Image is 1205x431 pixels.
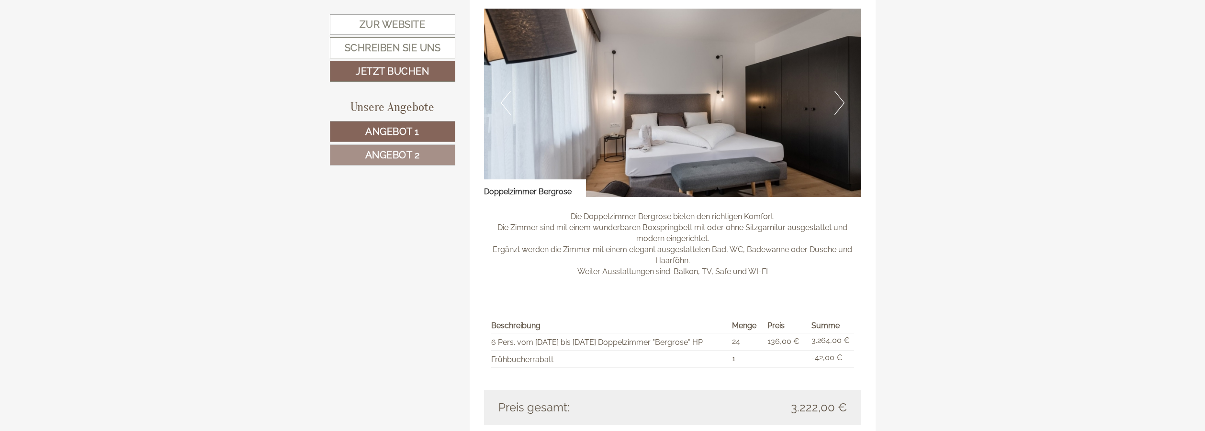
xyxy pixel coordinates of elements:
th: Menge [728,319,764,333]
div: Guten Tag, wie können wir Ihnen helfen? [7,26,159,55]
span: 3.222,00 € [791,399,847,416]
a: Jetzt buchen [330,61,455,82]
a: Schreiben Sie uns [330,37,455,58]
span: Angebot 1 [365,126,419,137]
th: Summe [808,319,854,333]
td: 6 Pers. vom [DATE] bis [DATE] Doppelzimmer "Bergrose" HP [491,333,728,351]
div: Preis gesamt: [491,399,673,416]
a: Zur Website [330,14,455,35]
th: Beschreibung [491,319,728,333]
button: Senden [308,248,377,269]
td: Frühbucherrabatt [491,351,728,368]
span: 136,00 € [767,337,800,346]
td: 1 [728,351,764,368]
img: image [484,9,861,197]
div: Unsere Angebote [330,99,455,116]
td: 24 [728,333,764,351]
span: Angebot 2 [365,149,420,161]
td: 3.264,00 € [808,333,854,351]
div: Doppelzimmer Bergrose [484,179,586,198]
th: Preis [764,319,807,333]
div: [GEOGRAPHIC_DATA] [14,28,155,35]
button: Previous [501,91,511,115]
div: Dienstag [164,7,213,23]
td: -42,00 € [808,351,854,368]
button: Next [834,91,845,115]
small: 11:49 [14,46,155,53]
p: Die Doppelzimmer Bergrose bieten den richtigen Komfort. Die Zimmer sind mit einem wunderbaren Box... [484,211,861,277]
